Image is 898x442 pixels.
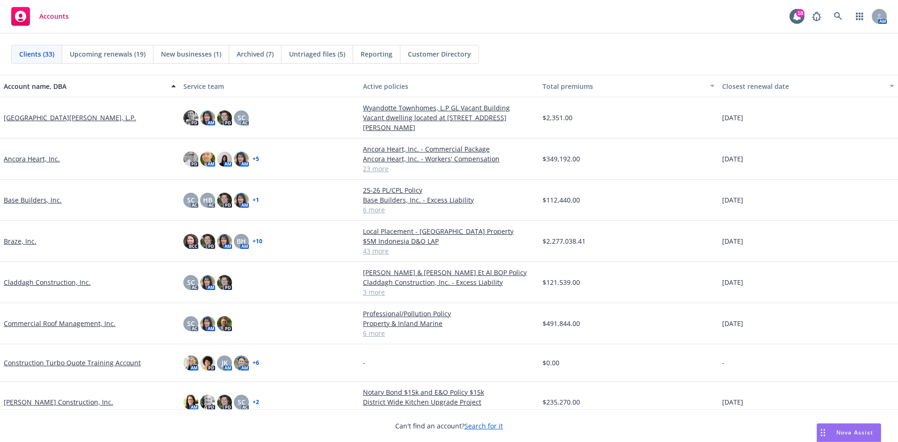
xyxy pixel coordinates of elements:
[200,152,215,167] img: photo
[4,358,141,368] a: Construction Turbo Quote Training Account
[722,277,743,287] span: [DATE]
[361,49,392,59] span: Reporting
[217,395,232,410] img: photo
[363,268,535,277] a: [PERSON_NAME] & [PERSON_NAME] Et Al BOP Policy
[217,316,232,331] img: photo
[543,81,704,91] div: Total premiums
[543,358,559,368] span: $0.00
[363,185,535,195] a: 25-26 PL/CPL Policy
[718,75,898,97] button: Closest renewal date
[217,193,232,208] img: photo
[253,156,259,162] a: + 5
[722,319,743,328] span: [DATE]
[539,75,718,97] button: Total premiums
[363,103,535,113] a: Wyandotte Townhomes, L.P GL Vacant Building
[817,424,829,442] div: Drag to move
[359,75,539,97] button: Active policies
[187,195,195,205] span: SC
[7,3,72,29] a: Accounts
[722,195,743,205] span: [DATE]
[4,236,36,246] a: Braze, Inc.
[363,195,535,205] a: Base Builders, Inc. - Excess Liability
[217,234,232,249] img: photo
[363,144,535,154] a: Ancora Heart, Inc. - Commercial Package
[200,395,215,410] img: photo
[183,110,198,125] img: photo
[4,277,91,287] a: Claddagh Construction, Inc.
[722,113,743,123] span: [DATE]
[70,49,145,59] span: Upcoming renewals (19)
[722,154,743,164] span: [DATE]
[543,154,580,164] span: $349,192.00
[237,49,274,59] span: Archived (7)
[363,246,535,256] a: 43 more
[217,275,232,290] img: photo
[363,205,535,215] a: 6 more
[187,319,195,328] span: SC
[183,152,198,167] img: photo
[722,397,743,407] span: [DATE]
[183,355,198,370] img: photo
[238,113,246,123] span: SC
[363,154,535,164] a: Ancora Heart, Inc. - Workers' Compensation
[363,287,535,297] a: 3 more
[363,81,535,91] div: Active policies
[722,81,884,91] div: Closest renewal date
[363,236,535,246] a: $5M Indonesia D&O LAP
[180,75,359,97] button: Service team
[817,423,881,442] button: Nova Assist
[200,110,215,125] img: photo
[289,49,345,59] span: Untriaged files (5)
[363,328,535,338] a: 6 more
[253,239,262,244] a: + 10
[253,197,259,203] a: + 1
[183,234,198,249] img: photo
[203,195,212,205] span: HB
[543,319,580,328] span: $491,844.00
[200,316,215,331] img: photo
[183,81,355,91] div: Service team
[4,113,136,123] a: [GEOGRAPHIC_DATA][PERSON_NAME], L.P.
[200,234,215,249] img: photo
[4,397,113,407] a: [PERSON_NAME] Construction, Inc.
[39,13,69,20] span: Accounts
[217,110,232,125] img: photo
[464,421,503,430] a: Search for it
[543,397,580,407] span: $235,270.00
[183,395,198,410] img: photo
[217,152,232,167] img: photo
[200,275,215,290] img: photo
[237,236,246,246] span: BH
[363,164,535,174] a: 23 more
[363,226,535,236] a: Local Placement - [GEOGRAPHIC_DATA] Property
[253,399,259,405] a: + 2
[234,152,249,167] img: photo
[363,309,535,319] a: Professional/Pollution Policy
[363,113,535,132] a: Vacant dwelling located at [STREET_ADDRESS][PERSON_NAME]
[543,113,572,123] span: $2,351.00
[836,428,873,436] span: Nova Assist
[722,236,743,246] span: [DATE]
[850,7,869,26] a: Switch app
[363,387,535,397] a: Notary Bond $15k and E&O Policy $15k
[253,360,259,366] a: + 6
[222,358,228,368] span: JK
[200,355,215,370] img: photo
[829,7,847,26] a: Search
[722,358,724,368] span: -
[187,277,195,287] span: SC
[4,319,116,328] a: Commercial Roof Management, Inc.
[19,49,54,59] span: Clients (33)
[363,407,535,417] a: 15 more
[408,49,471,59] span: Customer Directory
[363,358,365,368] span: -
[4,81,166,91] div: Account name, DBA
[363,397,535,407] a: District Wide Kitchen Upgrade Project
[796,9,804,17] div: 18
